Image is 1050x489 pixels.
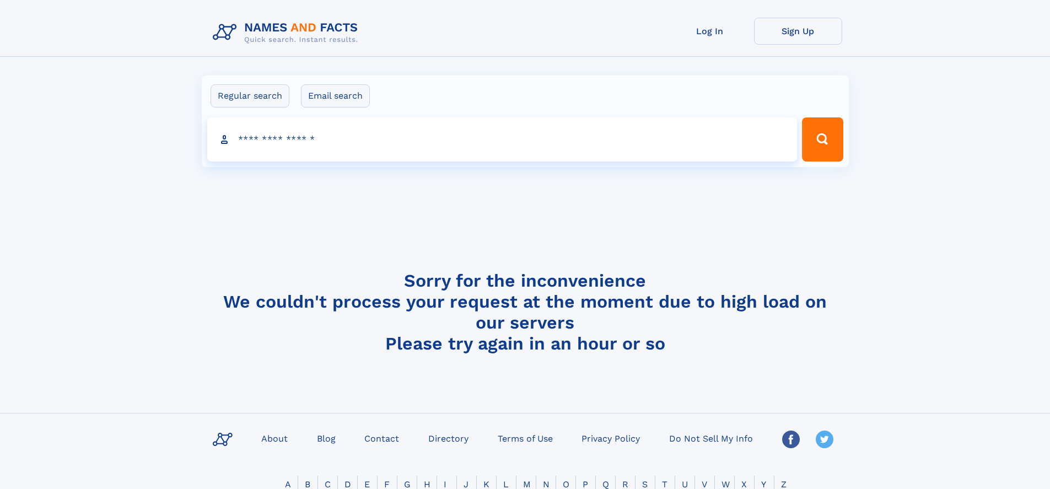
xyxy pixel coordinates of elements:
img: Facebook [782,431,800,448]
img: Logo Names and Facts [208,18,367,47]
a: Directory [424,430,473,446]
a: Log In [666,18,754,45]
a: Terms of Use [493,430,557,446]
img: Twitter [816,431,833,448]
button: Search Button [802,117,843,162]
input: search input [207,117,798,162]
a: Sign Up [754,18,842,45]
a: Privacy Policy [577,430,644,446]
a: About [257,430,292,446]
h4: Sorry for the inconvenience We couldn't process your request at the moment due to high load on ou... [208,270,842,354]
a: Contact [360,430,403,446]
label: Regular search [211,84,289,108]
label: Email search [301,84,370,108]
a: Do Not Sell My Info [665,430,757,446]
a: Blog [313,430,340,446]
